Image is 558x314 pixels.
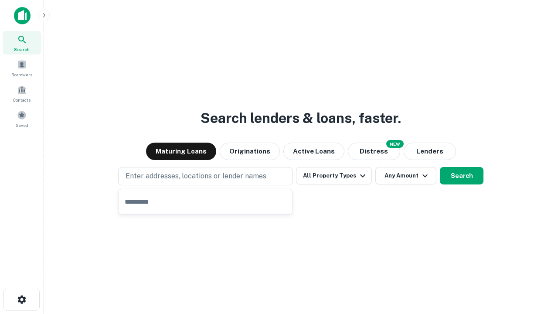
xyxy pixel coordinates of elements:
button: Originations [220,143,280,160]
span: Contacts [13,96,31,103]
h3: Search lenders & loans, faster. [201,108,401,129]
span: Search [14,46,30,53]
span: Borrowers [11,71,32,78]
a: Search [3,31,41,55]
button: Search distressed loans with lien and other non-mortgage details. [348,143,400,160]
span: Saved [16,122,28,129]
a: Borrowers [3,56,41,80]
button: All Property Types [296,167,372,184]
iframe: Chat Widget [514,244,558,286]
img: capitalize-icon.png [14,7,31,24]
button: Active Loans [283,143,344,160]
button: Lenders [404,143,456,160]
div: NEW [386,140,404,148]
button: Maturing Loans [146,143,216,160]
button: Search [440,167,483,184]
a: Saved [3,107,41,130]
button: Any Amount [375,167,436,184]
a: Contacts [3,82,41,105]
button: Enter addresses, locations or lender names [118,167,293,185]
p: Enter addresses, locations or lender names [126,171,266,181]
